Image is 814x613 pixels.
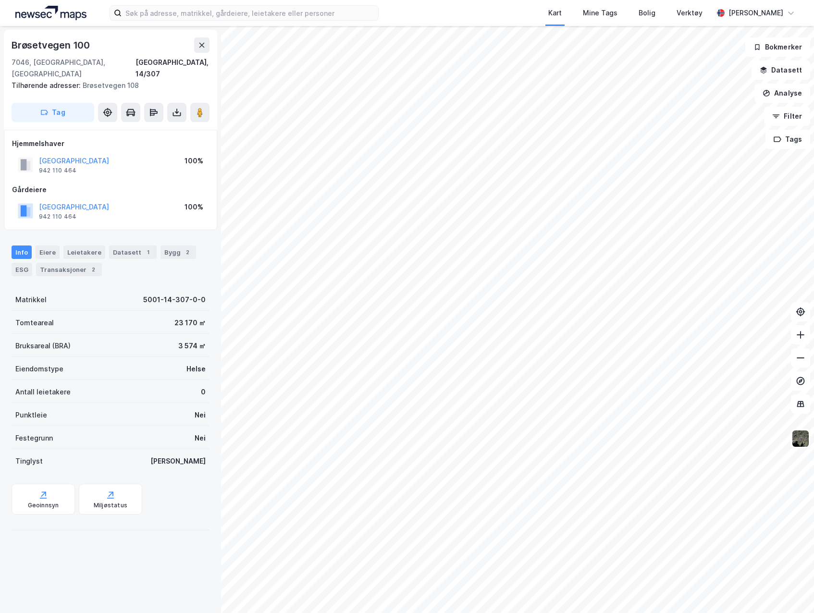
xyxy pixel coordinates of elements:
[12,103,94,122] button: Tag
[583,7,617,19] div: Mine Tags
[791,429,810,448] img: 9k=
[15,432,53,444] div: Festegrunn
[185,201,203,213] div: 100%
[63,245,105,259] div: Leietakere
[15,455,43,467] div: Tinglyst
[39,213,76,221] div: 942 110 464
[752,61,810,80] button: Datasett
[36,263,102,276] div: Transaksjoner
[728,7,783,19] div: [PERSON_NAME]
[15,340,71,352] div: Bruksareal (BRA)
[15,294,47,306] div: Matrikkel
[754,84,810,103] button: Analyse
[160,245,196,259] div: Bygg
[639,7,655,19] div: Bolig
[143,294,206,306] div: 5001-14-307-0-0
[36,245,60,259] div: Eiere
[28,502,59,509] div: Geoinnsyn
[195,409,206,421] div: Nei
[12,80,202,91] div: Brøsetvegen 108
[186,363,206,375] div: Helse
[745,37,810,57] button: Bokmerker
[12,138,209,149] div: Hjemmelshaver
[15,409,47,421] div: Punktleie
[195,432,206,444] div: Nei
[764,107,810,126] button: Filter
[12,81,83,89] span: Tilhørende adresser:
[12,37,92,53] div: Brøsetvegen 100
[39,167,76,174] div: 942 110 464
[15,386,71,398] div: Antall leietakere
[548,7,562,19] div: Kart
[178,340,206,352] div: 3 574 ㎡
[88,265,98,274] div: 2
[109,245,157,259] div: Datasett
[183,247,192,257] div: 2
[15,317,54,329] div: Tomteareal
[12,245,32,259] div: Info
[150,455,206,467] div: [PERSON_NAME]
[94,502,127,509] div: Miljøstatus
[15,363,63,375] div: Eiendomstype
[12,57,136,80] div: 7046, [GEOGRAPHIC_DATA], [GEOGRAPHIC_DATA]
[122,6,378,20] input: Søk på adresse, matrikkel, gårdeiere, leietakere eller personer
[136,57,210,80] div: [GEOGRAPHIC_DATA], 14/307
[677,7,703,19] div: Verktøy
[766,567,814,613] iframe: Chat Widget
[12,184,209,196] div: Gårdeiere
[765,130,810,149] button: Tags
[143,247,153,257] div: 1
[12,263,32,276] div: ESG
[174,317,206,329] div: 23 170 ㎡
[15,6,86,20] img: logo.a4113a55bc3d86da70a041830d287a7e.svg
[185,155,203,167] div: 100%
[201,386,206,398] div: 0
